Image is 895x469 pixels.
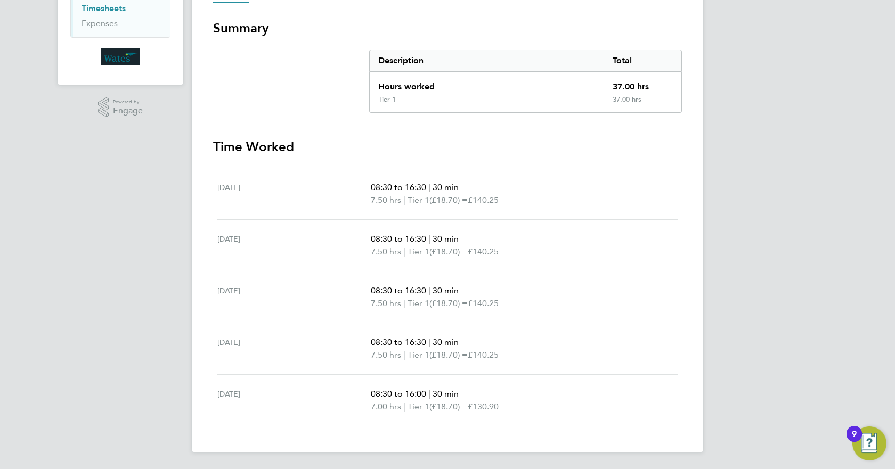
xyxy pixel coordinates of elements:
[113,106,143,116] span: Engage
[217,284,371,310] div: [DATE]
[604,95,681,112] div: 37.00 hrs
[403,401,405,412] span: |
[403,246,405,257] span: |
[429,350,468,360] span: (£18.70) =
[852,434,857,448] div: 9
[468,195,499,205] span: £140.25
[468,401,499,412] span: £130.90
[217,181,371,207] div: [DATE]
[371,298,401,308] span: 7.50 hrs
[213,20,682,426] section: Timesheet
[70,48,170,65] a: Go to home page
[378,95,396,104] div: Tier 1
[370,50,604,71] div: Description
[371,389,426,399] span: 08:30 to 16:00
[403,350,405,360] span: |
[429,195,468,205] span: (£18.70) =
[433,285,459,295] span: 30 min
[468,298,499,308] span: £140.25
[217,388,371,413] div: [DATE]
[408,245,429,258] span: Tier 1
[82,18,118,28] a: Expenses
[433,337,459,347] span: 30 min
[428,234,430,244] span: |
[371,401,401,412] span: 7.00 hrs
[433,182,459,192] span: 30 min
[98,97,143,118] a: Powered byEngage
[433,234,459,244] span: 30 min
[468,350,499,360] span: £140.25
[101,48,140,65] img: wates-logo-retina.png
[408,349,429,361] span: Tier 1
[852,426,886,460] button: Open Resource Center, 9 new notifications
[217,336,371,361] div: [DATE]
[371,195,401,205] span: 7.50 hrs
[403,298,405,308] span: |
[604,50,681,71] div: Total
[428,389,430,399] span: |
[428,337,430,347] span: |
[371,350,401,360] span: 7.50 hrs
[468,246,499,257] span: £140.25
[428,285,430,295] span: |
[429,246,468,257] span: (£18.70) =
[371,246,401,257] span: 7.50 hrs
[371,337,426,347] span: 08:30 to 16:30
[213,138,682,155] h3: Time Worked
[369,50,682,113] div: Summary
[403,195,405,205] span: |
[604,72,681,95] div: 37.00 hrs
[217,233,371,258] div: [DATE]
[429,401,468,412] span: (£18.70) =
[408,194,429,207] span: Tier 1
[429,298,468,308] span: (£18.70) =
[213,20,682,37] h3: Summary
[408,400,429,413] span: Tier 1
[113,97,143,106] span: Powered by
[433,389,459,399] span: 30 min
[82,3,126,13] a: Timesheets
[371,234,426,244] span: 08:30 to 16:30
[371,285,426,295] span: 08:30 to 16:30
[371,182,426,192] span: 08:30 to 16:30
[428,182,430,192] span: |
[370,72,604,95] div: Hours worked
[408,297,429,310] span: Tier 1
